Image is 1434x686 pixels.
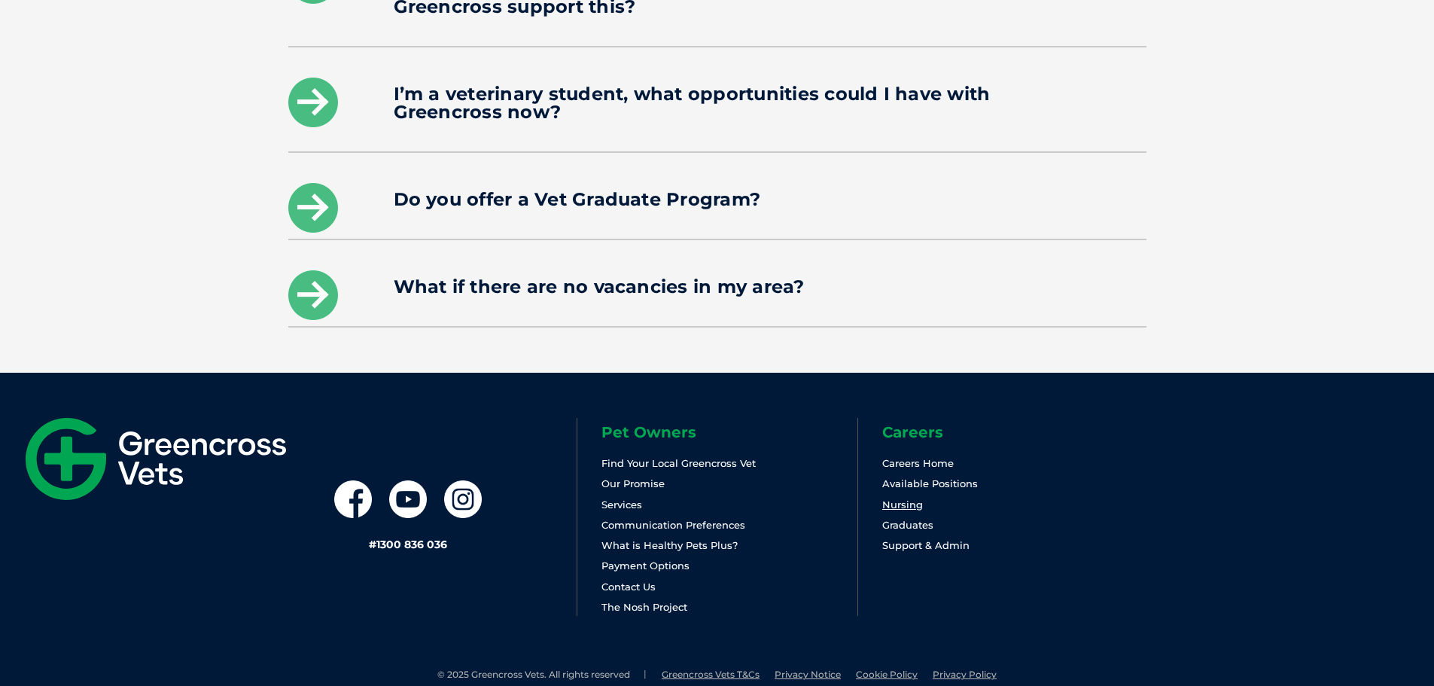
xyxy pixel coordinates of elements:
[601,539,738,551] a: What is Healthy Pets Plus?
[856,669,918,680] a: Cookie Policy
[369,538,447,551] a: #1300 836 036
[394,191,1041,209] h4: Do you offer a Vet Graduate Program?
[394,85,1041,121] h4: I’m a veterinary student, what opportunities could I have with Greencross now?
[882,539,970,551] a: Support & Admin
[882,457,954,469] a: Careers Home
[601,601,687,613] a: The Nosh Project
[601,581,656,593] a: Contact Us
[882,498,923,511] a: Nursing
[601,498,642,511] a: Services
[601,519,745,531] a: Communication Preferences
[882,477,978,489] a: Available Positions
[662,669,760,680] a: Greencross Vets T&Cs
[601,457,756,469] a: Find Your Local Greencross Vet
[775,669,841,680] a: Privacy Notice
[882,425,1138,440] h6: Careers
[601,425,857,440] h6: Pet Owners
[601,477,665,489] a: Our Promise
[394,278,1041,296] h4: What if there are no vacancies in my area?
[882,519,933,531] a: Graduates
[369,538,376,551] span: #
[601,559,690,572] a: Payment Options
[437,669,647,681] li: © 2025 Greencross Vets. All rights reserved
[933,669,997,680] a: Privacy Policy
